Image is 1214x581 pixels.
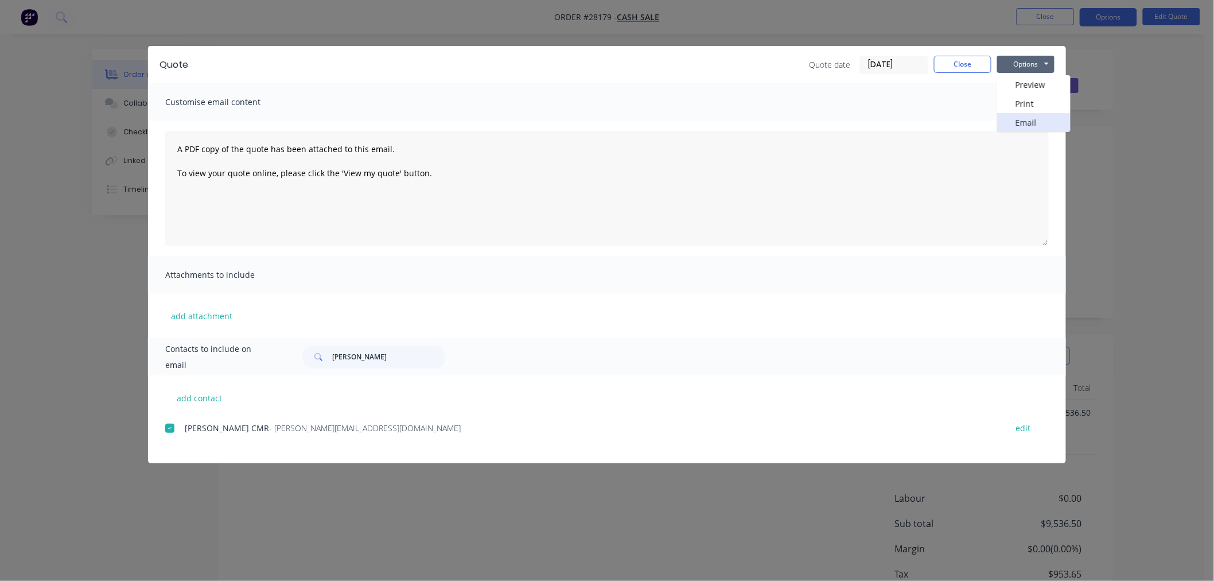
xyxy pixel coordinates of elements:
[997,113,1071,132] button: Email
[1009,420,1038,436] button: edit
[332,346,446,369] input: Search...
[165,94,291,110] span: Customise email content
[997,94,1071,113] button: Print
[165,131,1049,246] textarea: A PDF copy of the quote has been attached to this email. To view your quote online, please click ...
[165,341,274,373] span: Contacts to include on email
[997,56,1055,73] button: Options
[185,423,269,433] span: [PERSON_NAME] CMR
[165,307,238,324] button: add attachment
[165,267,291,283] span: Attachments to include
[934,56,991,73] button: Close
[159,58,188,72] div: Quote
[165,389,234,406] button: add contact
[809,59,850,71] span: Quote date
[269,423,461,433] span: - [PERSON_NAME][EMAIL_ADDRESS][DOMAIN_NAME]
[997,75,1071,94] button: Preview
